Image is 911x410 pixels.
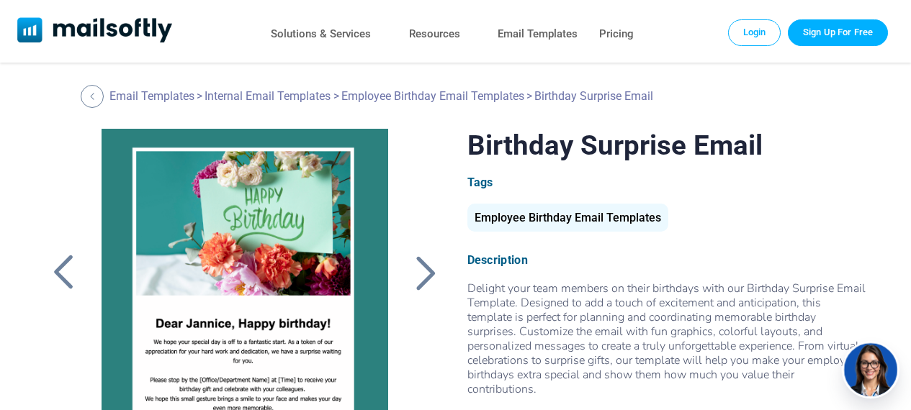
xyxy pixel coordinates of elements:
[467,217,668,223] a: Employee Birthday Email Templates
[409,24,460,45] a: Resources
[728,19,781,45] a: Login
[45,254,81,291] a: Back
[467,204,668,232] div: Employee Birthday Email Templates
[81,85,107,108] a: Back
[271,24,371,45] a: Solutions & Services
[341,89,524,103] a: Employee Birthday Email Templates
[467,129,866,161] h1: Birthday Surprise Email
[109,89,194,103] a: Email Templates
[17,17,172,45] a: Mailsoftly
[467,281,866,396] div: Delight your team members on their birthdays with our Birthday Surprise Email Template. Designed ...
[788,19,888,45] a: Trial
[467,176,866,189] div: Tags
[498,24,578,45] a: Email Templates
[408,254,444,291] a: Back
[599,24,634,45] a: Pricing
[467,253,866,267] div: Description
[205,89,331,103] a: Internal Email Templates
